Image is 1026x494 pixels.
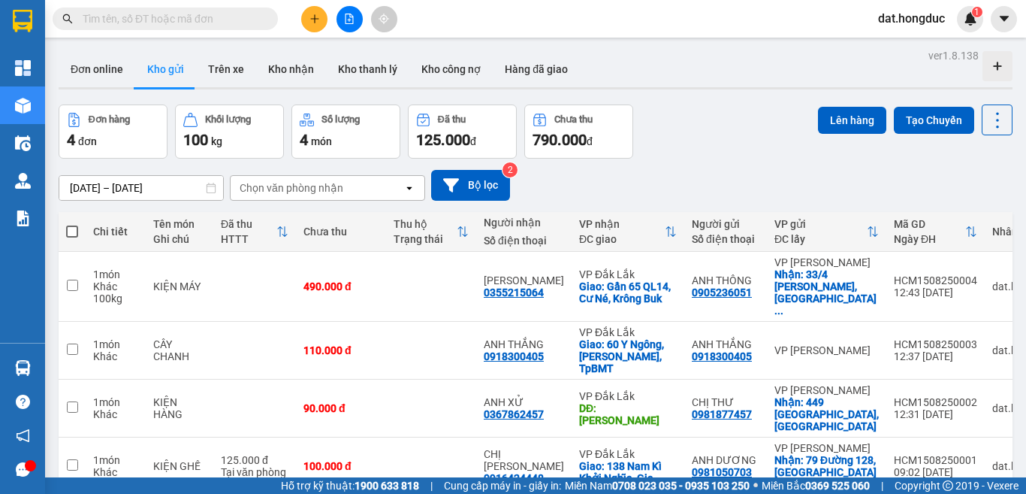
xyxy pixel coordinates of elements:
div: VP [PERSON_NAME] [774,256,879,268]
span: 100 [183,131,208,149]
div: Thu hộ [394,218,457,230]
sup: 1 [972,7,982,17]
div: HTTT [221,233,276,245]
button: Đơn hàng4đơn [59,105,167,159]
div: ĐC lấy [774,233,867,245]
div: VP nhận [579,218,665,230]
span: kg [211,135,222,147]
div: ĐC giao [579,233,665,245]
span: Cung cấp máy in - giấy in: [444,477,561,494]
div: KIỆN HÀNG [153,396,206,420]
span: Miền Nam [565,477,750,494]
strong: 0708 023 035 - 0935 103 250 [612,480,750,492]
img: warehouse-icon [15,360,31,376]
div: Khác [93,466,138,478]
img: warehouse-icon [15,98,31,114]
div: Người nhận [484,217,564,229]
div: VP Đắk Lắk [579,390,677,402]
div: VP Đắk Lắk [579,448,677,460]
div: KIỆN MÁY [153,280,206,292]
div: 0918300405 [484,350,544,362]
img: dashboard-icon [15,60,31,76]
div: Đã thu [438,114,466,125]
div: Tạo kho hàng mới [982,51,1012,81]
span: món [311,135,332,147]
div: 125.000 đ [221,454,288,466]
button: caret-down [991,6,1017,32]
div: 100 kg [93,292,138,305]
div: 0905236051 [692,286,752,299]
div: 110.000 đ [303,344,379,356]
div: 100.000 đ [303,460,379,472]
button: Kho nhận [256,51,326,87]
button: Trên xe [196,51,256,87]
div: CHỊ THƯ [692,396,759,408]
div: Khác [93,408,138,420]
span: dat.hongduc [866,9,957,28]
span: đ [587,135,593,147]
div: VP Đắk Lắk [579,268,677,280]
img: warehouse-icon [15,173,31,189]
button: plus [301,6,327,32]
input: Tìm tên, số ĐT hoặc mã đơn [83,11,260,27]
button: Bộ lọc [431,170,510,201]
img: icon-new-feature [964,12,977,26]
div: ANH THẮNG [484,338,564,350]
span: 4 [67,131,75,149]
div: HCM1508250001 [894,454,977,466]
div: Người gửi [692,218,759,230]
span: notification [16,429,30,443]
strong: 1900 633 818 [355,480,419,492]
button: aim [371,6,397,32]
button: Kho công nợ [409,51,493,87]
div: Nhận: 449 Trường Chinh, Tân Bình [774,396,879,432]
input: Select a date range. [59,176,223,200]
span: file-add [344,14,355,24]
button: Kho thanh lý [326,51,409,87]
div: KIỆN GHẾ [153,460,206,472]
th: Toggle SortBy [572,212,684,252]
div: Khác [93,280,138,292]
div: HCM1508250002 [894,396,977,408]
div: ANH THÔNG [692,274,759,286]
div: Khác [93,350,138,362]
div: 1 món [93,454,138,466]
button: Lên hàng [818,107,886,134]
div: Tên món [153,218,206,230]
div: Chọn văn phòng nhận [240,180,343,195]
div: Đã thu [221,218,276,230]
span: message [16,462,30,477]
div: 0355215064 [484,286,544,299]
div: 0981050703 [692,466,752,478]
th: Toggle SortBy [886,212,985,252]
div: CÂY CHANH [153,338,206,362]
div: VP [PERSON_NAME] [774,344,879,356]
th: Toggle SortBy [767,212,886,252]
span: Hỗ trợ kỹ thuật: [281,477,419,494]
div: Trạng thái [394,233,457,245]
div: Đơn hàng [89,114,130,125]
div: CHỊ LƯU LAN [484,448,564,472]
div: VP gửi [774,218,867,230]
strong: 0369 525 060 [805,480,870,492]
div: Giao: 60 Y Ngông, Tân Tiến, TpBMT [579,338,677,374]
div: Giao: Gần 65 QL14, Cư Né, Krông Buk [579,280,677,305]
div: 1 món [93,396,138,408]
span: ... [653,472,662,484]
div: 0918300405 [692,350,752,362]
span: aim [379,14,389,24]
div: ANH XỬ [484,396,564,408]
div: Chưa thu [303,226,379,238]
div: 490.000 đ [303,280,379,292]
span: ⚪️ [753,483,758,489]
span: 790.000 [533,131,587,149]
button: Chưa thu790.000đ [524,105,633,159]
div: Chưa thu [554,114,593,125]
span: 4 [300,131,308,149]
div: 0916424448 [484,472,544,484]
div: Ngày ĐH [894,233,965,245]
div: 12:31 [DATE] [894,408,977,420]
sup: 2 [502,162,518,177]
span: search [62,14,73,24]
div: Số lượng [321,114,360,125]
